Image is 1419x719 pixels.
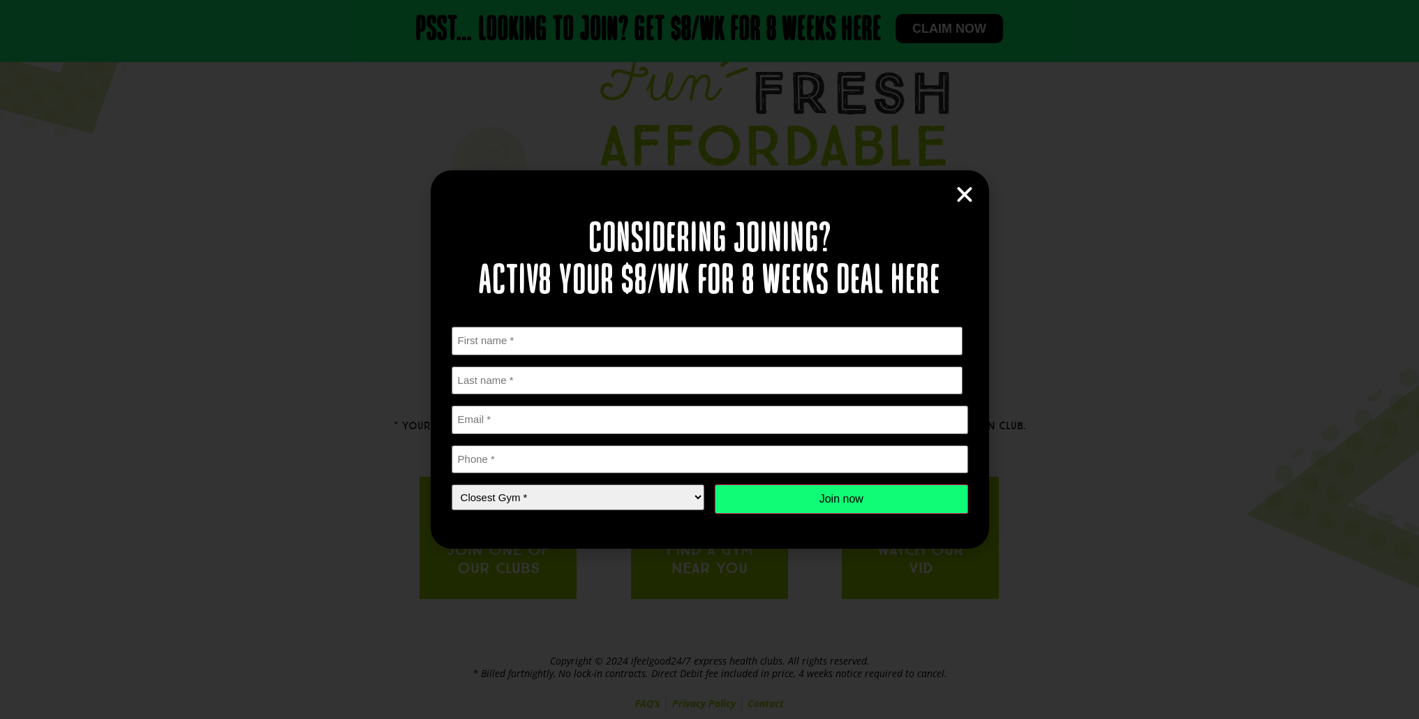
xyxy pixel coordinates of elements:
h2: Considering joining? Activ8 your $8/wk for 8 weeks deal here [452,219,968,303]
input: Join now [715,484,968,514]
input: First name * [452,327,963,355]
a: Close [954,184,975,205]
input: Email * [452,406,968,434]
input: Phone * [452,445,968,474]
input: Last name * [452,366,963,395]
